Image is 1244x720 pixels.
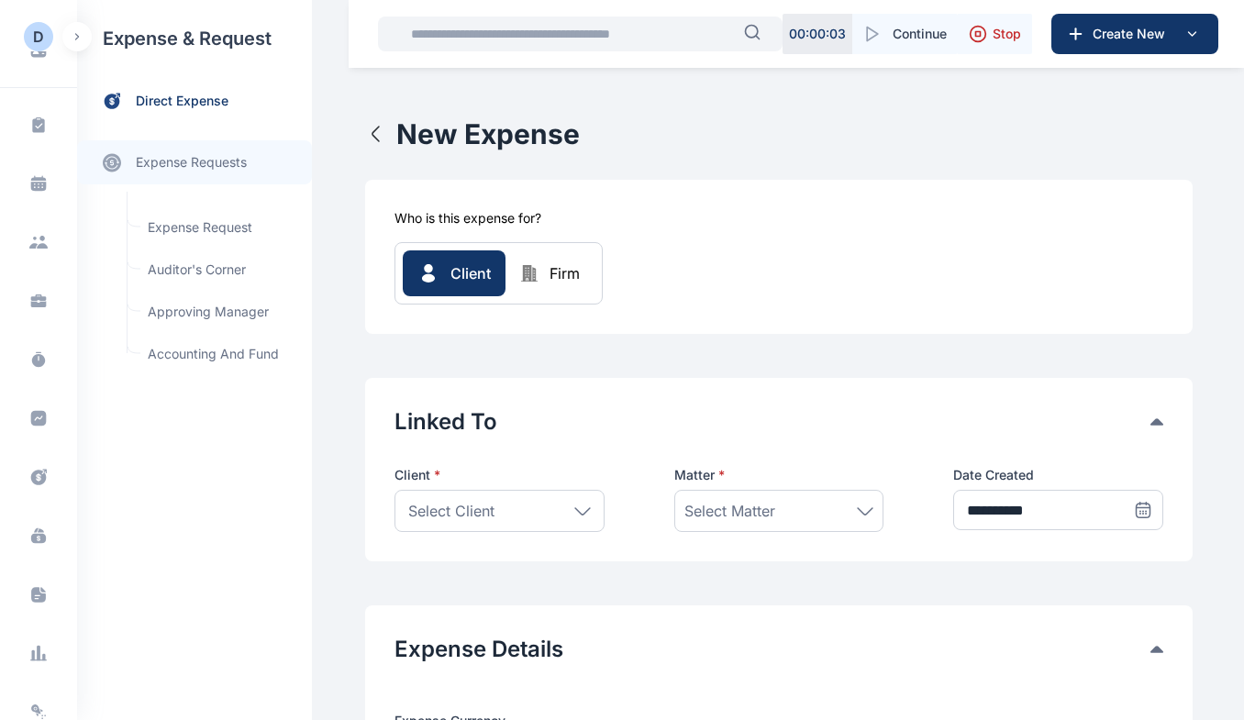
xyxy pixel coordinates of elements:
[408,500,494,522] span: Select Client
[852,14,958,54] button: Continue
[394,209,541,227] h5: Who is this expense for?
[137,252,303,287] a: Auditor's Corner
[394,407,1163,437] div: Linked To
[394,407,1150,437] button: Linked To
[505,250,594,296] button: Firm
[24,22,53,51] button: D
[1051,14,1218,54] button: Create New
[450,262,491,284] span: Client
[958,14,1032,54] button: Stop
[137,294,303,329] a: Approving Manager
[893,25,947,43] span: Continue
[394,635,1150,664] button: Expense Details
[136,92,228,111] span: direct expense
[789,25,846,43] p: 00 : 00 : 03
[396,117,580,150] h1: New Expense
[1085,25,1181,43] span: Create New
[137,337,303,371] a: Accounting and Fund
[550,262,580,284] span: Firm
[953,466,1163,484] label: Date Created
[394,635,1163,664] div: Expense Details
[993,25,1021,43] span: Stop
[394,466,605,484] p: Client
[77,77,312,126] a: direct expense
[684,500,775,522] span: Select Matter
[674,466,725,484] span: Matter
[33,26,44,48] div: D
[77,126,312,184] div: expense requests
[137,210,303,245] a: Expense Request
[77,140,312,184] a: expense requests
[403,250,505,296] button: Client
